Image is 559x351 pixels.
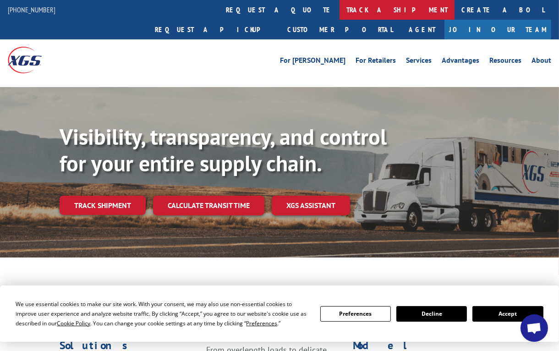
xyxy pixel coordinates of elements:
a: Join Our Team [444,20,551,39]
div: Open chat [521,314,548,342]
span: Cookie Policy [57,319,90,327]
a: Advantages [442,57,479,67]
a: Track shipment [60,196,146,215]
a: Resources [489,57,521,67]
div: We use essential cookies to make our site work. With your consent, we may also use non-essential ... [16,299,309,328]
a: Calculate transit time [153,196,264,215]
a: Agent [400,20,444,39]
span: Preferences [246,319,277,327]
a: Request a pickup [148,20,280,39]
a: For Retailers [356,57,396,67]
a: Customer Portal [280,20,400,39]
a: [PHONE_NUMBER] [8,5,55,14]
button: Decline [396,306,467,322]
a: About [532,57,551,67]
a: XGS ASSISTANT [272,196,350,215]
button: Accept [472,306,543,322]
a: For [PERSON_NAME] [280,57,345,67]
b: Visibility, transparency, and control for your entire supply chain. [60,122,387,177]
button: Preferences [320,306,391,322]
a: Services [406,57,432,67]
